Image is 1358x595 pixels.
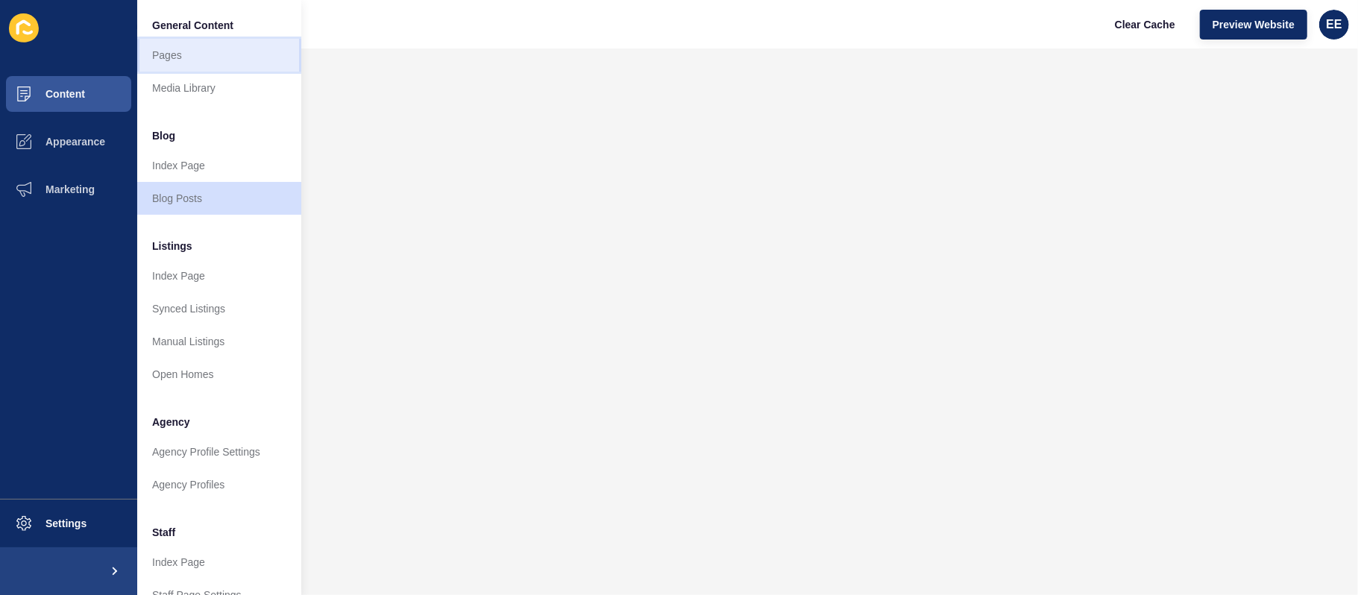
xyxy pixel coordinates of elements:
[152,128,175,143] span: Blog
[152,18,233,33] span: General Content
[137,149,301,182] a: Index Page
[1200,10,1307,40] button: Preview Website
[137,182,301,215] a: Blog Posts
[137,546,301,579] a: Index Page
[152,239,192,254] span: Listings
[137,72,301,104] a: Media Library
[137,325,301,358] a: Manual Listings
[137,292,301,325] a: Synced Listings
[137,358,301,391] a: Open Homes
[1213,17,1295,32] span: Preview Website
[137,259,301,292] a: Index Page
[1102,10,1188,40] button: Clear Cache
[137,435,301,468] a: Agency Profile Settings
[137,39,301,72] a: Pages
[152,525,175,540] span: Staff
[152,415,190,429] span: Agency
[1115,17,1175,32] span: Clear Cache
[137,468,301,501] a: Agency Profiles
[1326,17,1342,32] span: EE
